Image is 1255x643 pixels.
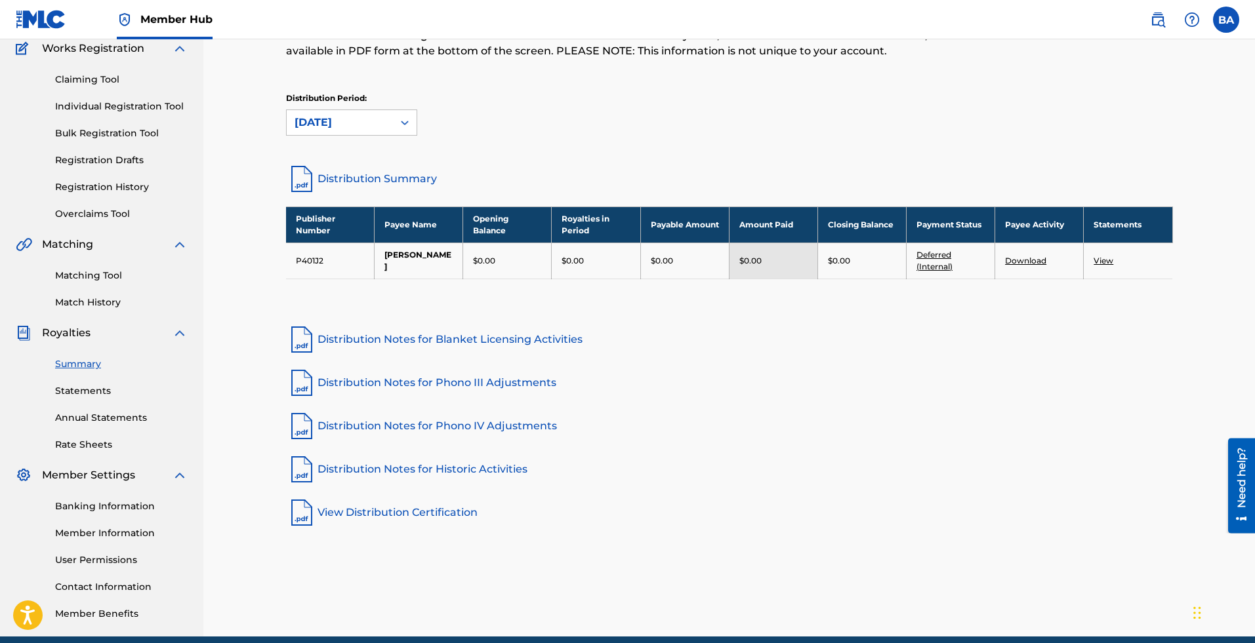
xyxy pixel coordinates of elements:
p: $0.00 [651,255,673,267]
img: expand [172,41,188,56]
div: Help [1179,7,1205,33]
img: Matching [16,237,32,252]
td: P401J2 [286,243,375,279]
a: Individual Registration Tool [55,100,188,113]
a: Distribution Notes for Phono IV Adjustments [286,410,1173,442]
span: Royalties [42,325,91,341]
a: User Permissions [55,553,188,567]
span: Member Settings [42,467,135,483]
img: Royalties [16,325,31,341]
img: Member Settings [16,467,31,483]
a: Annual Statements [55,411,188,425]
img: pdf [286,454,318,485]
p: $0.00 [739,255,762,267]
th: Payee Activity [995,206,1084,243]
a: Public Search [1145,7,1171,33]
a: Banking Information [55,499,188,513]
img: pdf [286,497,318,528]
a: Claiming Tool [55,73,188,87]
img: expand [172,237,188,252]
a: Member Information [55,526,188,540]
a: Download [1005,256,1046,265]
img: Works Registration [16,41,33,56]
div: User Menu [1213,7,1239,33]
a: Matching Tool [55,269,188,283]
a: Contact Information [55,580,188,594]
p: $0.00 [473,255,495,267]
th: Publisher Number [286,206,375,243]
img: pdf [286,410,318,442]
th: Statements [1084,206,1172,243]
img: MLC Logo [16,10,66,29]
a: Member Benefits [55,607,188,621]
td: [PERSON_NAME] [375,243,463,279]
th: Payment Status [906,206,995,243]
a: View [1094,256,1113,265]
img: distribution-summary-pdf [286,163,318,195]
iframe: Resource Center [1218,438,1255,533]
a: Rate Sheets [55,438,188,452]
div: Drag [1193,593,1201,633]
th: Royalties in Period [552,206,640,243]
a: Deferred (Internal) [916,250,953,271]
img: pdf [286,324,318,355]
span: Member Hub [140,12,213,27]
a: Summary [55,357,188,371]
div: [DATE] [295,115,385,130]
th: Opening Balance [463,206,552,243]
p: $0.00 [562,255,584,267]
img: expand [172,325,188,341]
img: Top Rightsholder [117,12,133,28]
a: Overclaims Tool [55,207,188,221]
a: Distribution Notes for Historic Activities [286,454,1173,485]
iframe: Chat Widget [1189,580,1255,643]
img: pdf [286,367,318,399]
a: Distribution Summary [286,163,1173,195]
p: $0.00 [828,255,850,267]
p: Notes on blanket licensing activities and dates for historical unmatched royalties, as well as th... [286,28,969,59]
a: View Distribution Certification [286,497,1173,528]
a: Distribution Notes for Blanket Licensing Activities [286,324,1173,355]
div: Need help? [14,9,32,69]
a: Match History [55,296,188,309]
img: search [1150,12,1166,28]
a: Registration Drafts [55,153,188,167]
p: Distribution Period: [286,92,417,104]
a: Statements [55,384,188,398]
a: Distribution Notes for Phono III Adjustments [286,367,1173,399]
a: Registration History [55,180,188,194]
th: Payable Amount [640,206,729,243]
img: help [1184,12,1200,28]
th: Amount Paid [729,206,817,243]
span: Works Registration [42,41,144,56]
img: expand [172,467,188,483]
a: Bulk Registration Tool [55,127,188,140]
span: Matching [42,237,93,252]
th: Payee Name [375,206,463,243]
th: Closing Balance [817,206,906,243]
